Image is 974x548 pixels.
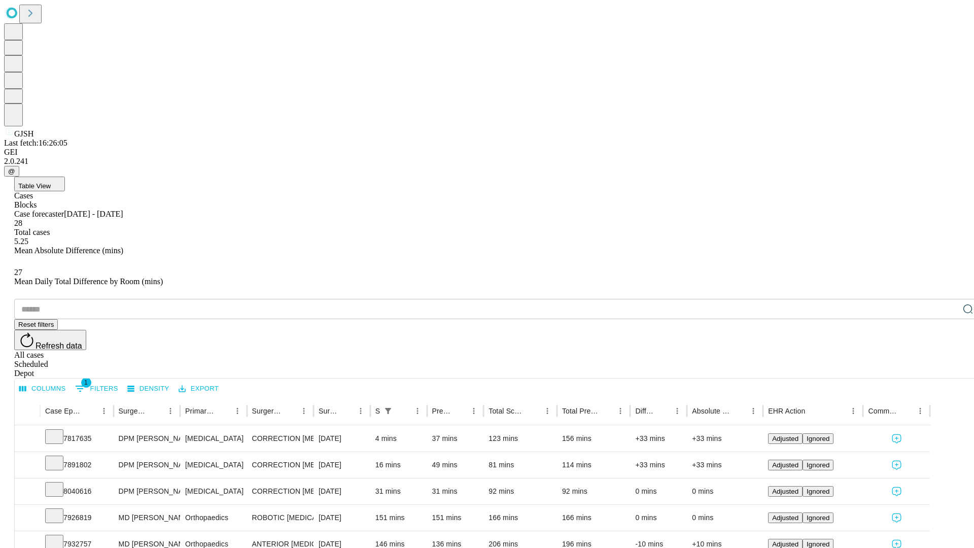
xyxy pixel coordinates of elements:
[230,404,245,418] button: Menu
[45,426,109,452] div: 7817635
[489,505,552,531] div: 166 mins
[803,486,833,497] button: Ignored
[14,330,86,350] button: Refresh data
[20,509,35,527] button: Expand
[410,404,425,418] button: Menu
[846,404,860,418] button: Menu
[807,514,829,522] span: Ignored
[252,426,308,452] div: CORRECTION [MEDICAL_DATA]
[4,166,19,177] button: @
[489,426,552,452] div: 123 mins
[432,407,452,415] div: Predicted In Room Duration
[185,426,241,452] div: [MEDICAL_DATA]
[868,407,897,415] div: Comments
[396,404,410,418] button: Sort
[540,404,554,418] button: Menu
[216,404,230,418] button: Sort
[453,404,467,418] button: Sort
[163,404,178,418] button: Menu
[381,404,395,418] button: Show filters
[732,404,746,418] button: Sort
[913,404,927,418] button: Menu
[252,505,308,531] div: ROBOTIC [MEDICAL_DATA] KNEE TOTAL
[4,139,67,147] span: Last fetch: 16:26:05
[692,407,731,415] div: Absolute Difference
[692,505,758,531] div: 0 mins
[18,321,54,328] span: Reset filters
[613,404,628,418] button: Menu
[14,246,123,255] span: Mean Absolute Difference (mins)
[64,210,123,218] span: [DATE] - [DATE]
[319,505,365,531] div: [DATE]
[119,452,175,478] div: DPM [PERSON_NAME] [PERSON_NAME]
[692,452,758,478] div: +33 mins
[562,407,599,415] div: Total Predicted Duration
[119,407,148,415] div: Surgeon Name
[768,486,803,497] button: Adjusted
[97,404,111,418] button: Menu
[562,452,625,478] div: 114 mins
[14,268,22,277] span: 27
[692,478,758,504] div: 0 mins
[4,148,970,157] div: GEI
[319,452,365,478] div: [DATE]
[14,277,163,286] span: Mean Daily Total Difference by Room (mins)
[185,452,241,478] div: [MEDICAL_DATA]
[339,404,354,418] button: Sort
[807,540,829,548] span: Ignored
[432,452,479,478] div: 49 mins
[14,237,28,246] span: 5.25
[803,512,833,523] button: Ignored
[375,505,422,531] div: 151 mins
[562,478,625,504] div: 92 mins
[119,426,175,452] div: DPM [PERSON_NAME] [PERSON_NAME]
[803,460,833,470] button: Ignored
[489,452,552,478] div: 81 mins
[375,478,422,504] div: 31 mins
[20,457,35,474] button: Expand
[635,426,682,452] div: +33 mins
[432,426,479,452] div: 37 mins
[185,478,241,504] div: [MEDICAL_DATA]
[45,452,109,478] div: 7891802
[467,404,481,418] button: Menu
[45,478,109,504] div: 8040616
[319,478,365,504] div: [DATE]
[176,381,221,397] button: Export
[772,435,798,442] span: Adjusted
[36,341,82,350] span: Refresh data
[375,452,422,478] div: 16 mins
[283,404,297,418] button: Sort
[803,433,833,444] button: Ignored
[635,407,655,415] div: Difference
[772,488,798,495] span: Adjusted
[562,426,625,452] div: 156 mins
[14,228,50,236] span: Total cases
[432,505,479,531] div: 151 mins
[768,433,803,444] button: Adjusted
[375,407,380,415] div: Scheduled In Room Duration
[354,404,368,418] button: Menu
[8,167,15,175] span: @
[635,505,682,531] div: 0 mins
[692,426,758,452] div: +33 mins
[125,381,172,397] button: Density
[772,540,798,548] span: Adjusted
[14,129,33,138] span: GJSH
[14,210,64,218] span: Case forecaster
[83,404,97,418] button: Sort
[319,407,338,415] div: Surgery Date
[18,182,51,190] span: Table View
[489,407,525,415] div: Total Scheduled Duration
[45,505,109,531] div: 7926819
[119,505,175,531] div: MD [PERSON_NAME] [PERSON_NAME] Md
[807,435,829,442] span: Ignored
[489,478,552,504] div: 92 mins
[319,426,365,452] div: [DATE]
[252,452,308,478] div: CORRECTION [MEDICAL_DATA], DISTAL [MEDICAL_DATA] [MEDICAL_DATA]
[599,404,613,418] button: Sort
[4,157,970,166] div: 2.0.241
[656,404,670,418] button: Sort
[252,478,308,504] div: CORRECTION [MEDICAL_DATA], CHIELECTOMY WITHOUT IMPLANT
[381,404,395,418] div: 1 active filter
